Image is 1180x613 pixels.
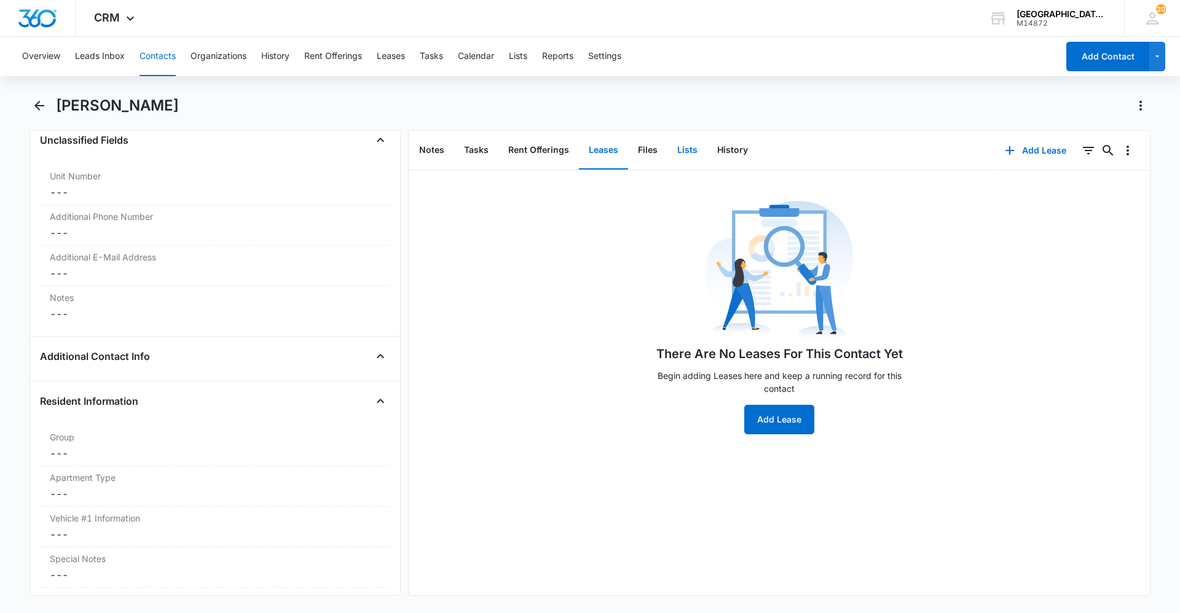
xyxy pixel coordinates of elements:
button: Tasks [420,37,443,76]
button: Notes [409,131,454,170]
div: account id [1017,19,1106,28]
h4: Resident Information [40,394,138,408]
dd: --- [50,185,380,200]
div: Additional E-Mail Address--- [40,246,390,286]
button: History [261,37,289,76]
label: Vehicle #1 Permit # [50,593,380,606]
button: Lists [509,37,527,76]
span: CRM [94,11,120,24]
button: Filters [1079,141,1098,160]
button: Settings [588,37,621,76]
button: Add Lease [744,405,814,434]
button: Leases [377,37,405,76]
button: Organizations [191,37,246,76]
label: Unit Number [50,170,380,182]
img: No Data [706,197,853,345]
button: Lists [667,131,707,170]
button: Overview [22,37,60,76]
button: Files [628,131,667,170]
div: Unit Number--- [40,165,390,205]
label: Additional Phone Number [50,210,380,223]
div: account name [1017,9,1106,19]
button: Search... [1098,141,1118,160]
button: History [707,131,758,170]
label: Group [50,431,380,443]
div: Vehicle #1 Information--- [40,507,390,547]
button: Back [29,96,49,115]
dd: --- [50,306,380,321]
button: Rent Offerings [498,131,579,170]
button: Add Contact [1066,42,1149,71]
button: Add Lease [993,136,1079,165]
button: Tasks [454,131,498,170]
button: Calendar [458,37,494,76]
div: Notes--- [40,286,390,326]
dd: --- [50,225,380,240]
button: Leases [579,131,628,170]
p: Begin adding Leases here and keep a running record for this contact [650,369,908,395]
h1: [PERSON_NAME] [56,96,179,115]
span: 20 [1156,4,1166,14]
button: Leads Inbox [75,37,125,76]
button: Close [371,391,390,411]
h4: Additional Contact Info [40,349,150,364]
label: Apartment Type [50,471,380,484]
button: Actions [1131,96,1150,115]
h4: Unclassified Fields [40,133,128,147]
dd: --- [50,446,380,461]
dd: --- [50,527,380,542]
dd: --- [50,568,380,582]
dd: --- [50,486,380,501]
h1: There Are No Leases For This Contact Yet [656,345,903,363]
div: Special Notes--- [40,547,390,588]
dd: --- [50,266,380,281]
button: Close [371,346,390,366]
div: Apartment Type--- [40,466,390,507]
button: Close [371,130,390,150]
label: Notes [50,291,380,304]
button: Overflow Menu [1118,141,1138,160]
button: Rent Offerings [304,37,362,76]
label: Additional E-Mail Address [50,251,380,264]
div: Additional Phone Number--- [40,205,390,246]
button: Contacts [140,37,176,76]
div: Group--- [40,426,390,466]
div: notifications count [1156,4,1166,14]
label: Special Notes [50,552,380,565]
label: Vehicle #1 Information [50,512,380,525]
button: Reports [542,37,573,76]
